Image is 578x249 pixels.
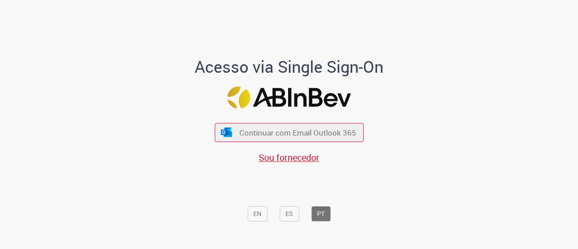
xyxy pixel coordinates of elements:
a: Sou fornecedor [259,151,319,164]
img: ícone Azure/Microsoft 360 [220,127,233,137]
button: EN [247,206,267,221]
img: Logo ABInBev [227,86,351,108]
span: Continuar com Email Outlook 365 [239,127,356,138]
button: ícone Azure/Microsoft 360 Continuar com Email Outlook 365 [214,123,364,142]
button: PT [311,206,331,221]
h1: Acesso via Single Sign-On [164,58,415,76]
button: ES [280,206,299,221]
